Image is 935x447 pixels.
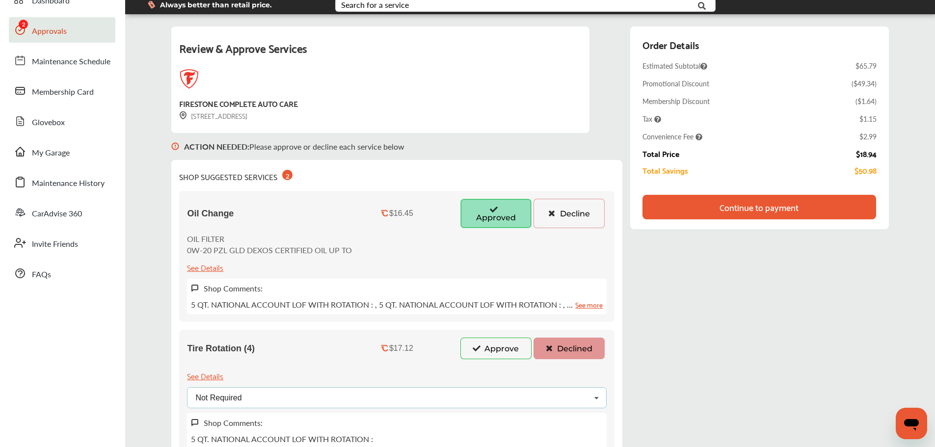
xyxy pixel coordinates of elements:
[32,238,78,251] span: Invite Friends
[9,17,115,43] a: Approvals
[191,433,373,445] p: 5 QT. NATIONAL ACCOUNT LOF WITH ROTATION :
[859,131,877,141] div: $2.99
[179,111,187,120] img: svg+xml;base64,PHN2ZyB3aWR0aD0iMTYiIGhlaWdodD0iMTciIHZpZXdCb3g9IjAgMCAxNiAxNyIgZmlsbD0ibm9uZSIgeG...
[187,343,255,354] span: Tire Rotation (4)
[32,116,65,129] span: Glovebox
[179,97,297,110] div: FIRESTONE COMPLETE AUTO CARE
[9,139,115,164] a: My Garage
[160,1,272,8] span: Always better than retail price.
[855,166,877,175] div: $50.98
[9,169,115,195] a: Maintenance History
[179,38,581,69] div: Review & Approve Services
[32,268,51,281] span: FAQs
[32,208,82,220] span: CarAdvise 360
[187,209,234,219] span: Oil Change
[859,114,877,124] div: $1.15
[341,1,409,9] div: Search for a service
[534,338,605,359] button: Declined
[187,369,223,382] div: See Details
[642,114,661,124] span: Tax
[195,394,241,402] div: Not Required
[171,133,179,160] img: svg+xml;base64,PHN2ZyB3aWR0aD0iMTYiIGhlaWdodD0iMTciIHZpZXdCb3g9IjAgMCAxNiAxNyIgZmlsbD0ibm9uZSIgeG...
[642,131,702,141] span: Convenience Fee
[179,168,293,183] div: SHOP SUGGESTED SERVICES
[460,338,532,359] button: Approve
[9,230,115,256] a: Invite Friends
[191,284,199,292] img: svg+xml;base64,PHN2ZyB3aWR0aD0iMTYiIGhlaWdodD0iMTciIHZpZXdCb3g9IjAgMCAxNiAxNyIgZmlsbD0ibm9uZSIgeG...
[460,199,532,228] button: Approved
[187,261,223,274] div: See Details
[856,149,877,158] div: $18.94
[148,0,155,9] img: dollor_label_vector.a70140d1.svg
[9,200,115,225] a: CarAdvise 360
[191,419,199,427] img: svg+xml;base64,PHN2ZyB3aWR0aD0iMTYiIGhlaWdodD0iMTciIHZpZXdCb3g9IjAgMCAxNiAxNyIgZmlsbD0ibm9uZSIgeG...
[184,141,404,152] p: Please approve or decline each service below
[204,417,263,428] label: Shop Comments:
[855,96,877,106] div: ( $1.64 )
[282,170,293,180] div: 2
[32,86,94,99] span: Membership Card
[179,69,199,89] img: logo-firestone.png
[534,199,605,228] button: Decline
[179,110,247,121] div: [STREET_ADDRESS]
[9,108,115,134] a: Glovebox
[389,344,413,353] div: $17.12
[642,36,699,53] div: Order Details
[9,48,115,73] a: Maintenance Schedule
[642,79,709,88] div: Promotional Discount
[575,299,603,310] a: See more
[32,147,70,159] span: My Garage
[184,141,249,152] b: ACTION NEEDED :
[642,149,679,158] div: Total Price
[642,96,710,106] div: Membership Discount
[642,166,688,175] div: Total Savings
[896,408,927,439] iframe: Button to launch messaging window
[191,299,603,310] p: 5 QT. NATIONAL ACCOUNT LOF WITH ROTATION : , 5 QT. NATIONAL ACCOUNT LOF WITH ROTATION : , …
[642,61,707,71] span: Estimated Subtotal
[32,25,67,38] span: Approvals
[32,55,110,68] span: Maintenance Schedule
[32,177,105,190] span: Maintenance History
[852,79,877,88] div: ( $49.34 )
[187,244,352,256] p: 0W-20 PZL GLD DEXOS CERTIFIED OIL UP TO
[187,233,352,244] p: OIL FILTER
[720,202,799,212] div: Continue to payment
[9,78,115,104] a: Membership Card
[204,283,263,294] label: Shop Comments:
[389,209,413,218] div: $16.45
[9,261,115,286] a: FAQs
[855,61,877,71] div: $65.79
